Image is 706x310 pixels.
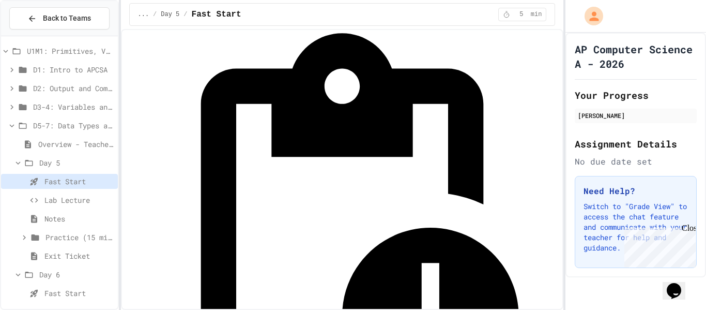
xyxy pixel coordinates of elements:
[45,232,114,243] span: Practice (15 mins)
[44,213,114,224] span: Notes
[513,10,530,19] span: 5
[9,7,110,29] button: Back to Teams
[192,8,241,21] span: Fast Start
[584,185,688,197] h3: Need Help?
[161,10,179,19] span: Day 5
[33,83,114,94] span: D2: Output and Compiling Code
[33,120,114,131] span: D5-7: Data Types and Number Calculations
[574,4,606,28] div: My Account
[27,46,114,56] span: U1M1: Primitives, Variables, Basic I/O
[578,111,694,120] div: [PERSON_NAME]
[183,10,187,19] span: /
[575,88,697,102] h2: Your Progress
[575,137,697,151] h2: Assignment Details
[44,288,114,299] span: Fast Start
[575,155,697,168] div: No due date set
[33,64,114,75] span: D1: Intro to APCSA
[39,157,114,168] span: Day 5
[584,201,688,253] p: Switch to "Grade View" to access the chat feature and communicate with your teacher for help and ...
[39,269,114,280] span: Day 6
[531,10,542,19] span: min
[38,139,114,150] span: Overview - Teacher Only
[33,101,114,112] span: D3-4: Variables and Input
[663,269,696,300] iframe: chat widget
[4,4,71,66] div: Chat with us now!Close
[44,250,114,261] span: Exit Ticket
[575,42,697,71] h1: AP Computer Science A - 2026
[43,13,91,24] span: Back to Teams
[138,10,149,19] span: ...
[153,10,157,19] span: /
[620,224,696,268] iframe: chat widget
[44,176,114,187] span: Fast Start
[44,195,114,205] span: Lab Lecture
